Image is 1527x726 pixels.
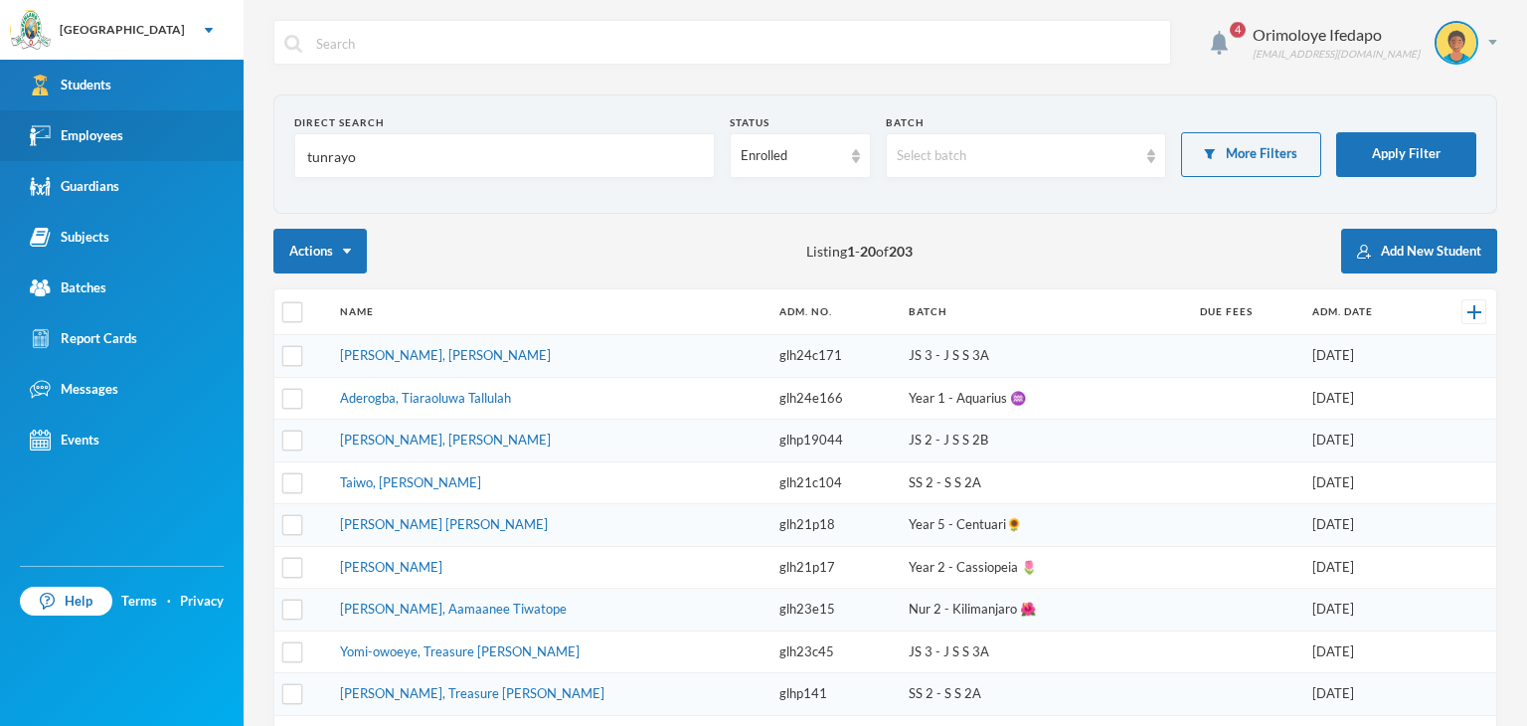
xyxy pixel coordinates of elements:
[1302,461,1427,504] td: [DATE]
[806,241,913,262] span: Listing - of
[889,243,913,260] b: 203
[1437,23,1476,63] img: STUDENT
[1302,631,1427,673] td: [DATE]
[769,289,899,335] th: Adm. No.
[1302,420,1427,462] td: [DATE]
[769,631,899,673] td: glh23c45
[769,504,899,547] td: glh21p18
[340,601,567,617] a: [PERSON_NAME], Aamaanee Tiwatope
[899,377,1191,420] td: Year 1 - Aquarius ♒️
[340,559,442,575] a: [PERSON_NAME]
[1302,673,1427,716] td: [DATE]
[1336,132,1476,177] button: Apply Filter
[1302,546,1427,589] td: [DATE]
[769,589,899,632] td: glh23e15
[1190,289,1302,335] th: Due Fees
[1302,504,1427,547] td: [DATE]
[30,379,118,400] div: Messages
[769,377,899,420] td: glh24e166
[899,673,1191,716] td: SS 2 - S S 2A
[730,115,870,130] div: Status
[769,673,899,716] td: glhp141
[340,390,511,406] a: Aderogba, Tiaraoluwa Tallulah
[860,243,876,260] b: 20
[899,335,1191,378] td: JS 3 - J S S 3A
[769,461,899,504] td: glh21c104
[330,289,769,335] th: Name
[899,504,1191,547] td: Year 5 - Centuari🌻
[20,587,112,617] a: Help
[340,432,551,448] a: [PERSON_NAME], [PERSON_NAME]
[121,592,157,612] a: Terms
[897,146,1137,166] div: Select batch
[11,11,51,51] img: logo
[899,546,1191,589] td: Year 2 - Cassiopeia 🌷
[30,176,119,197] div: Guardians
[1302,335,1427,378] td: [DATE]
[899,461,1191,504] td: SS 2 - S S 2A
[886,115,1166,130] div: Batch
[899,631,1191,673] td: JS 3 - J S S 3A
[30,430,99,451] div: Events
[60,21,185,39] div: [GEOGRAPHIC_DATA]
[1302,289,1427,335] th: Adm. Date
[30,125,123,146] div: Employees
[30,75,111,95] div: Students
[180,592,224,612] a: Privacy
[847,243,855,260] b: 1
[1253,23,1420,47] div: Orimoloye Ifedapo
[340,643,580,659] a: Yomi-owoeye, Treasure [PERSON_NAME]
[899,420,1191,462] td: JS 2 - J S S 2B
[1181,132,1321,177] button: More Filters
[340,474,481,490] a: Taiwo, [PERSON_NAME]
[1253,47,1420,62] div: [EMAIL_ADDRESS][DOMAIN_NAME]
[30,277,106,298] div: Batches
[1467,305,1481,319] img: +
[340,685,604,701] a: [PERSON_NAME], Treasure [PERSON_NAME]
[284,35,302,53] img: search
[769,546,899,589] td: glh21p17
[314,21,1160,66] input: Search
[769,335,899,378] td: glh24c171
[30,227,109,248] div: Subjects
[1230,22,1246,38] span: 4
[340,347,551,363] a: [PERSON_NAME], [PERSON_NAME]
[741,146,841,166] div: Enrolled
[273,229,367,273] button: Actions
[1302,377,1427,420] td: [DATE]
[899,289,1191,335] th: Batch
[30,328,137,349] div: Report Cards
[1302,589,1427,632] td: [DATE]
[899,589,1191,632] td: Nur 2 - Kilimanjaro 🌺
[340,516,548,532] a: [PERSON_NAME] [PERSON_NAME]
[294,115,715,130] div: Direct Search
[1341,229,1497,273] button: Add New Student
[769,420,899,462] td: glhp19044
[305,134,704,179] input: Name, Admin No, Phone number, Email Address
[167,592,171,612] div: ·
